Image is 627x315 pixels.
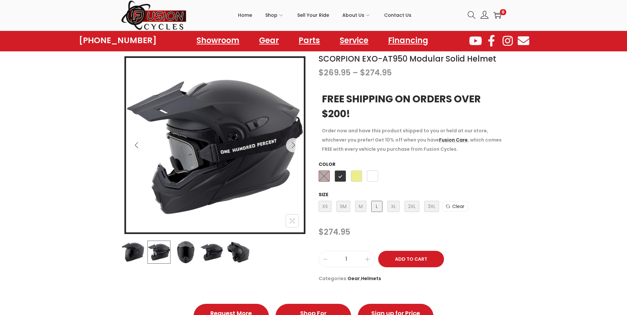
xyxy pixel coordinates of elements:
[265,0,284,30] a: Shop
[147,241,170,264] img: Product image
[265,7,277,23] span: Shop
[319,226,350,237] bdi: 274.95
[297,7,329,23] span: Sell Your Ride
[319,274,506,283] span: Categories: ,
[200,241,223,264] img: Product image
[355,201,366,212] span: M
[174,241,197,264] img: Product image
[121,241,144,264] img: Product image
[319,191,328,198] label: Size
[319,161,335,168] label: Color
[129,138,144,152] button: Previous
[319,201,331,212] span: XS
[361,275,381,282] a: Helmets
[238,0,252,30] a: Home
[322,92,503,121] h3: FREE SHIPPING ON ORDERS OVER $200!
[424,201,439,212] span: 3XL
[348,275,360,282] a: Gear
[190,33,246,48] a: Showroom
[371,201,382,212] span: L
[319,254,374,264] input: Product quantity
[405,201,419,212] span: 2XL
[319,67,351,78] bdi: 269.95
[319,67,324,78] span: $
[252,33,285,48] a: Gear
[360,67,365,78] span: $
[360,67,392,78] bdi: 274.95
[336,201,350,212] span: SM
[439,137,468,143] a: Fusion Care
[79,36,157,45] a: [PHONE_NUMBER]
[322,126,503,154] p: Order now and have this product shipped to you or held at our store, whichever you prefer! Get 10...
[353,67,358,78] span: –
[227,241,250,264] img: Product image
[292,33,327,48] a: Parts
[442,201,468,211] a: Clear
[319,226,324,237] span: $
[190,33,435,48] nav: Menu
[286,138,300,152] button: Next
[384,0,411,30] a: Contact Us
[387,201,400,212] span: XL
[378,251,444,267] button: Add to Cart
[238,7,252,23] span: Home
[187,0,463,30] nav: Primary navigation
[381,33,435,48] a: Financing
[384,7,411,23] span: Contact Us
[342,0,371,30] a: About Us
[342,7,364,23] span: About Us
[333,33,375,48] a: Service
[126,58,304,236] img: Product image
[493,11,501,19] a: 0
[297,0,329,30] a: Sell Your Ride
